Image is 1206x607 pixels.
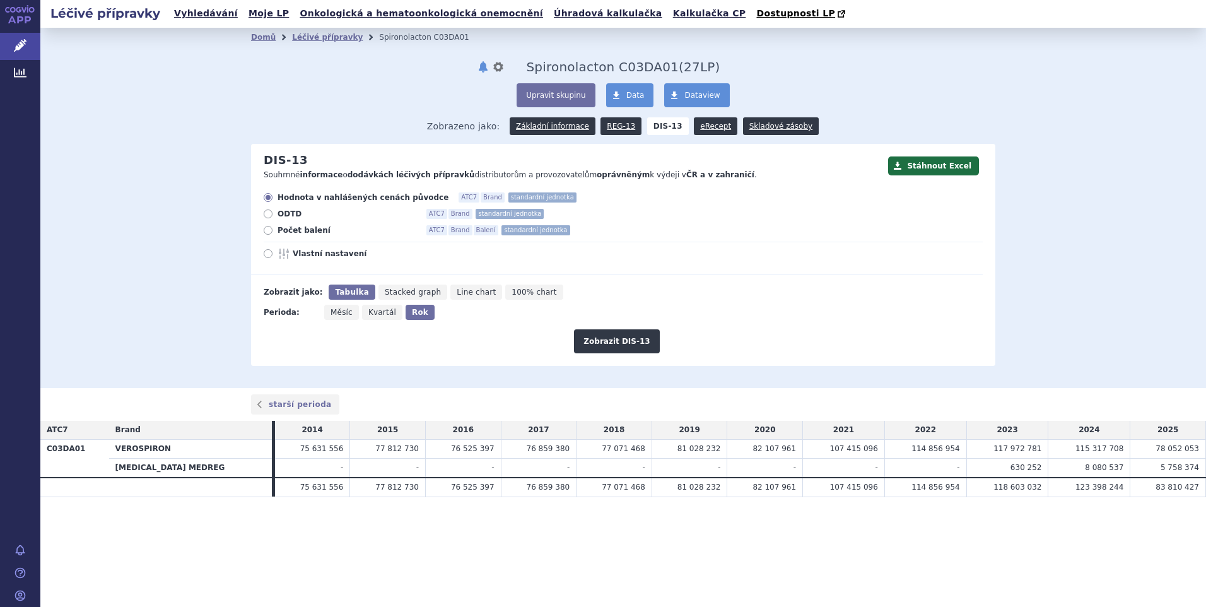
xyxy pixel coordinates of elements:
td: 2018 [577,421,652,439]
span: 5 758 374 [1161,463,1199,472]
strong: DIS-13 [647,117,689,135]
td: 2025 [1130,421,1206,439]
span: Brand [481,192,505,203]
span: 8 080 537 [1085,463,1123,472]
td: 2024 [1048,421,1130,439]
a: Vyhledávání [170,5,242,22]
strong: oprávněným [597,170,650,179]
span: Stacked graph [385,288,441,297]
span: standardní jednotka [508,192,577,203]
span: - [875,463,878,472]
strong: dodávkách léčivých přípravků [348,170,475,179]
span: 82 107 961 [752,444,796,453]
span: 117 972 781 [993,444,1041,453]
button: Zobrazit DIS-13 [574,329,659,353]
td: 2021 [803,421,885,439]
span: ( LP) [679,59,720,74]
span: ATC7 [47,425,68,434]
h2: Léčivé přípravky [40,4,170,22]
span: 118 603 032 [993,483,1041,492]
a: Domů [251,33,276,42]
td: 2020 [727,421,803,439]
p: Souhrnné o distributorům a provozovatelům k výdeji v . [264,170,882,180]
span: Balení [474,225,498,235]
span: Dostupnosti LP [756,8,835,18]
a: Dostupnosti LP [752,5,852,23]
span: 630 252 [1010,463,1042,472]
span: 100% chart [512,288,556,297]
span: ATC7 [459,192,479,203]
div: Zobrazit jako: [264,285,322,300]
a: eRecept [694,117,737,135]
span: 81 028 232 [677,444,721,453]
a: Léčivé přípravky [292,33,363,42]
span: Brand [448,225,472,235]
span: 76 859 380 [527,483,570,492]
a: Onkologická a hematoonkologická onemocnění [296,5,547,22]
a: Data [606,83,654,107]
span: - [491,463,494,472]
span: 107 415 096 [830,444,878,453]
li: Spironolacton C03DA01 [379,28,485,47]
button: Stáhnout Excel [888,156,979,175]
span: Brand [448,209,472,219]
span: 115 317 708 [1075,444,1123,453]
strong: informace [300,170,343,179]
td: 2015 [350,421,426,439]
span: standardní jednotka [501,225,570,235]
span: - [957,463,959,472]
td: 2017 [501,421,577,439]
a: Základní informace [510,117,595,135]
span: 77 071 468 [602,444,645,453]
th: [MEDICAL_DATA] MEDREG [109,458,272,477]
span: 114 856 954 [911,483,959,492]
span: 76 525 397 [451,444,495,453]
td: 2014 [275,421,350,439]
span: - [793,463,796,472]
h2: DIS-13 [264,153,308,167]
a: Úhradová kalkulačka [550,5,666,22]
span: Spironolacton C03DA01 [526,59,679,74]
span: Brand [115,425,141,434]
span: standardní jednotka [476,209,544,219]
td: 2023 [966,421,1048,439]
span: Měsíc [331,308,353,317]
span: 82 107 961 [752,483,796,492]
button: Upravit skupinu [517,83,595,107]
a: Kalkulačka CP [669,5,750,22]
a: starší perioda [251,394,339,415]
span: Rok [412,308,428,317]
span: 27 [684,59,700,74]
span: 77 812 730 [375,444,419,453]
span: 123 398 244 [1075,483,1123,492]
span: Tabulka [335,288,368,297]
span: 81 028 232 [677,483,721,492]
span: 75 631 556 [300,483,344,492]
td: 2022 [884,421,966,439]
span: Dataview [684,91,720,100]
span: 78 052 053 [1156,444,1199,453]
span: Line chart [457,288,496,297]
span: - [341,463,343,472]
a: Dataview [664,83,729,107]
span: 107 415 096 [830,483,878,492]
span: Hodnota v nahlášených cenách původce [278,192,448,203]
th: VEROSPIRON [109,440,272,459]
span: Vlastní nastavení [293,249,431,259]
span: Data [626,91,645,100]
span: - [416,463,419,472]
span: ATC7 [426,209,447,219]
span: 75 631 556 [300,444,344,453]
a: Skladové zásoby [743,117,819,135]
span: 83 810 427 [1156,483,1199,492]
button: nastavení [492,59,505,74]
span: 114 856 954 [911,444,959,453]
td: 2019 [652,421,727,439]
div: Perioda: [264,305,318,320]
span: - [718,463,720,472]
th: C03DA01 [40,440,109,478]
a: REG-13 [600,117,641,135]
span: Zobrazeno jako: [427,117,500,135]
span: - [643,463,645,472]
span: 76 525 397 [451,483,495,492]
